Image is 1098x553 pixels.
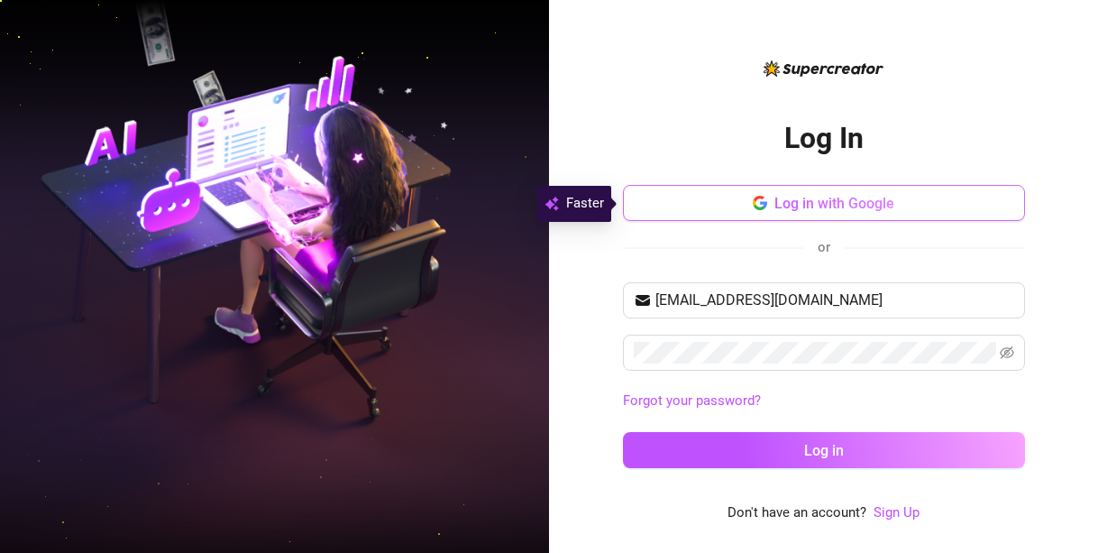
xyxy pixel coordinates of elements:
span: Faster [566,193,604,215]
h2: Log In [784,120,864,157]
input: Your email [655,290,1014,311]
span: Log in with Google [774,195,894,212]
span: Log in [804,442,844,459]
span: eye-invisible [1000,346,1014,360]
button: Log in [623,432,1025,468]
a: Forgot your password? [623,391,1025,412]
span: or [818,239,830,255]
img: logo-BBDzfeDw.svg [764,60,883,77]
button: Log in with Google [623,185,1025,221]
img: svg%3e [544,193,559,215]
a: Sign Up [874,502,920,524]
a: Sign Up [874,504,920,521]
span: Don't have an account? [727,502,866,524]
a: Forgot your password? [623,392,761,409]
